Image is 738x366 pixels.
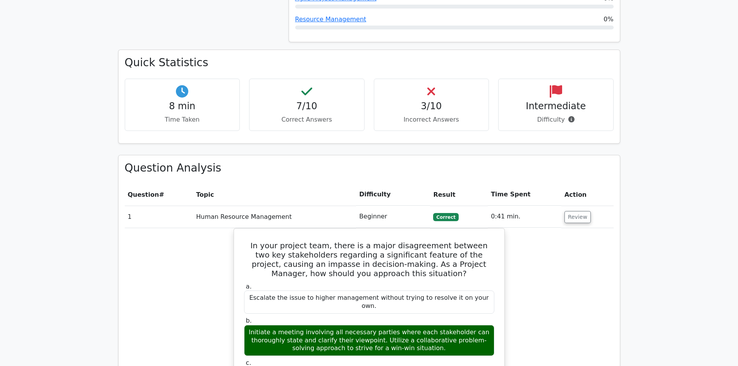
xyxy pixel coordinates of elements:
[256,101,358,112] h4: 7/10
[433,213,458,221] span: Correct
[125,162,614,175] h3: Question Analysis
[256,115,358,124] p: Correct Answers
[131,115,234,124] p: Time Taken
[125,206,193,228] td: 1
[244,325,494,356] div: Initiate a meeting involving all necessary parties where each stakeholder can thoroughly state an...
[125,56,614,69] h3: Quick Statistics
[244,290,494,314] div: Escalate the issue to higher management without trying to resolve it on your own.
[430,184,488,206] th: Result
[356,206,430,228] td: Beginner
[246,317,252,324] span: b.
[125,184,193,206] th: #
[246,283,252,290] span: a.
[505,115,607,124] p: Difficulty
[356,184,430,206] th: Difficulty
[380,115,483,124] p: Incorrect Answers
[131,101,234,112] h4: 8 min
[193,184,356,206] th: Topic
[488,184,561,206] th: Time Spent
[380,101,483,112] h4: 3/10
[561,184,614,206] th: Action
[488,206,561,228] td: 0:41 min.
[505,101,607,112] h4: Intermediate
[564,211,591,223] button: Review
[193,206,356,228] td: Human Resource Management
[128,191,159,198] span: Question
[295,15,366,23] a: Resource Management
[604,15,613,24] span: 0%
[243,241,495,278] h5: In your project team, there is a major disagreement between two key stakeholders regarding a sign...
